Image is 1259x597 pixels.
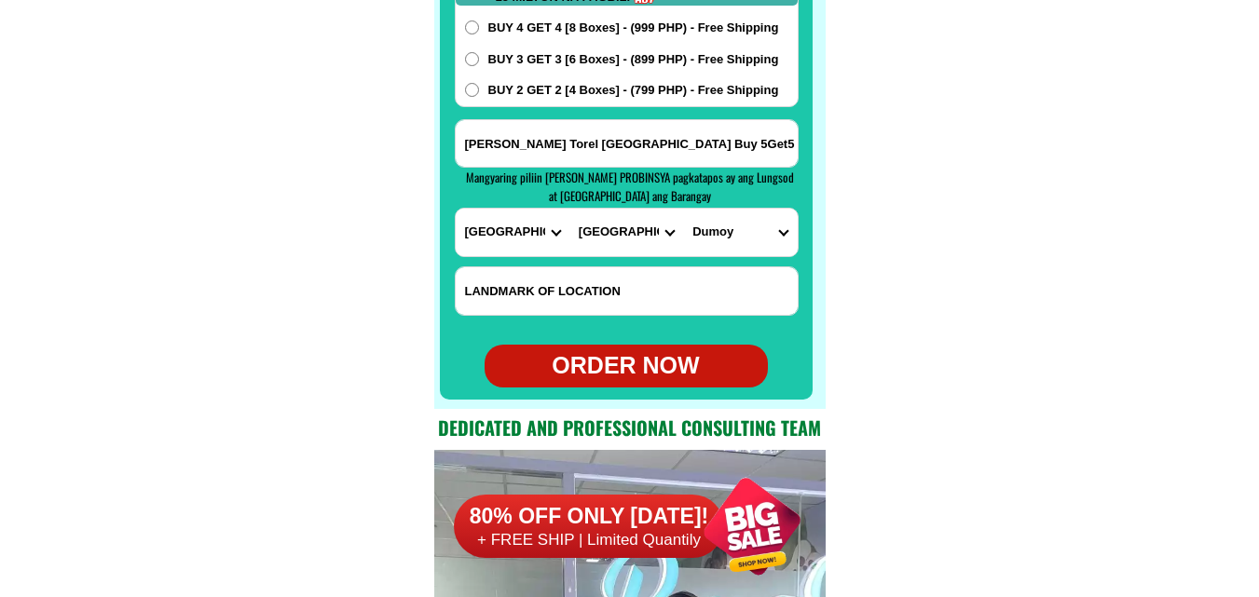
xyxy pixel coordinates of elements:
[456,209,569,256] select: Select province
[488,81,779,100] span: BUY 2 GET 2 [4 Boxes] - (799 PHP) - Free Shipping
[683,209,797,256] select: Select commune
[466,168,794,205] span: Mangyaring piliin [PERSON_NAME] PROBINSYA pagkatapos ay ang Lungsod at [GEOGRAPHIC_DATA] ang Bara...
[569,209,683,256] select: Select district
[456,120,798,167] input: Input address
[465,20,479,34] input: BUY 4 GET 4 [8 Boxes] - (999 PHP) - Free Shipping
[465,52,479,66] input: BUY 3 GET 3 [6 Boxes] - (899 PHP) - Free Shipping
[488,19,779,37] span: BUY 4 GET 4 [8 Boxes] - (999 PHP) - Free Shipping
[456,267,798,315] input: Input LANDMARKOFLOCATION
[454,503,724,531] h6: 80% OFF ONLY [DATE]!
[454,530,724,550] h6: + FREE SHIP | Limited Quantily
[434,414,826,441] h2: Dedicated and professional consulting team
[465,83,479,97] input: BUY 2 GET 2 [4 Boxes] - (799 PHP) - Free Shipping
[488,50,779,69] span: BUY 3 GET 3 [6 Boxes] - (899 PHP) - Free Shipping
[485,348,768,384] div: ORDER NOW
